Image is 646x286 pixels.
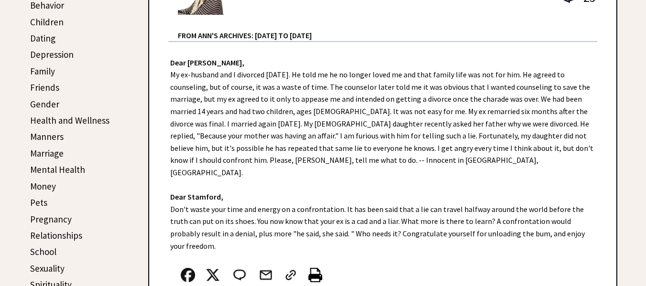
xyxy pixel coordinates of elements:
a: Health and Wellness [30,115,109,126]
a: Pets [30,197,47,208]
a: Manners [30,131,64,142]
a: Sexuality [30,263,65,274]
a: Relationships [30,230,82,241]
img: mail.png [259,268,273,282]
a: Gender [30,98,59,110]
a: Children [30,16,64,28]
a: Mental Health [30,164,85,175]
div: From Ann's Archives: [DATE] to [DATE] [178,16,597,41]
img: printer%20icon.png [308,268,322,282]
a: Dating [30,32,55,44]
a: Pregnancy [30,213,72,225]
a: Depression [30,49,74,60]
strong: Dear Stamford, [170,192,223,201]
a: Friends [30,82,59,93]
img: facebook.png [181,268,195,282]
a: Marriage [30,148,64,159]
a: School [30,246,56,257]
img: x_small.png [206,268,220,282]
img: message_round%202.png [231,268,248,282]
a: Money [30,180,56,192]
img: link_02.png [284,268,298,282]
strong: Dear [PERSON_NAME], [170,58,244,67]
a: Family [30,65,55,77]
